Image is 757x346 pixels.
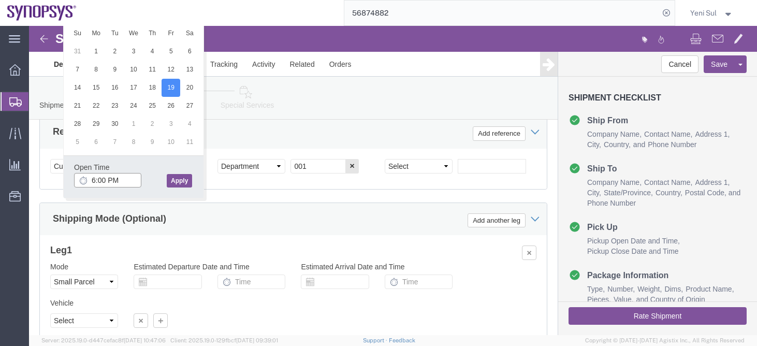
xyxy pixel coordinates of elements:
span: Yeni Sul [690,7,717,19]
img: logo [7,5,77,21]
span: Client: 2025.19.0-129fbcf [170,337,278,343]
iframe: FS Legacy Container [29,26,757,335]
input: Search for shipment number, reference number [344,1,659,25]
button: Yeni Sul [690,7,743,19]
a: Feedback [389,337,415,343]
span: Server: 2025.19.0-d447cefac8f [41,337,166,343]
a: Support [363,337,389,343]
span: Copyright © [DATE]-[DATE] Agistix Inc., All Rights Reserved [585,336,745,345]
span: [DATE] 09:39:01 [236,337,278,343]
span: [DATE] 10:47:06 [124,337,166,343]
